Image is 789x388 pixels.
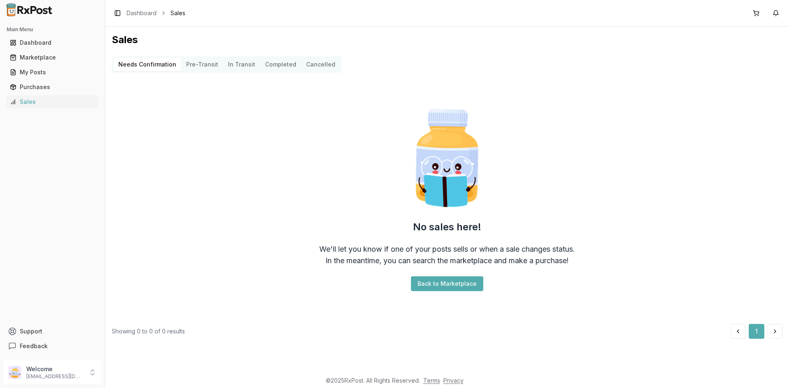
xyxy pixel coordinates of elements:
a: My Posts [7,65,98,80]
div: Purchases [10,83,95,91]
div: Sales [10,98,95,106]
button: In Transit [223,58,260,71]
button: Dashboard [3,36,102,49]
p: [EMAIL_ADDRESS][DOMAIN_NAME] [26,373,83,380]
button: Support [3,324,102,339]
a: Dashboard [7,35,98,50]
span: Feedback [20,342,48,350]
button: Needs Confirmation [113,58,181,71]
nav: breadcrumb [127,9,185,17]
h1: Sales [112,33,782,46]
button: Sales [3,95,102,108]
div: Showing 0 to 0 of 0 results [112,327,185,335]
a: Sales [7,94,98,109]
img: User avatar [8,366,21,379]
a: Dashboard [127,9,157,17]
button: Feedback [3,339,102,354]
h2: Main Menu [7,26,98,33]
a: Purchases [7,80,98,94]
div: Marketplace [10,53,95,62]
a: Terms [423,377,440,384]
img: Smart Pill Bottle [394,106,500,211]
button: Cancelled [301,58,340,71]
div: Dashboard [10,39,95,47]
span: Sales [171,9,185,17]
h2: No sales here! [413,220,481,234]
button: My Posts [3,66,102,79]
a: Privacy [443,377,464,384]
img: RxPost Logo [3,3,56,16]
button: Back to Marketplace [411,276,483,291]
button: Pre-Transit [181,58,223,71]
a: Marketplace [7,50,98,65]
div: We'll let you know if one of your posts sells or when a sale changes status. [319,243,575,255]
div: In the meantime, you can search the marketplace and make a purchase! [325,255,569,266]
button: Purchases [3,80,102,94]
p: Welcome [26,365,83,373]
div: My Posts [10,68,95,76]
button: Marketplace [3,51,102,64]
button: 1 [749,324,764,339]
button: Completed [260,58,301,71]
